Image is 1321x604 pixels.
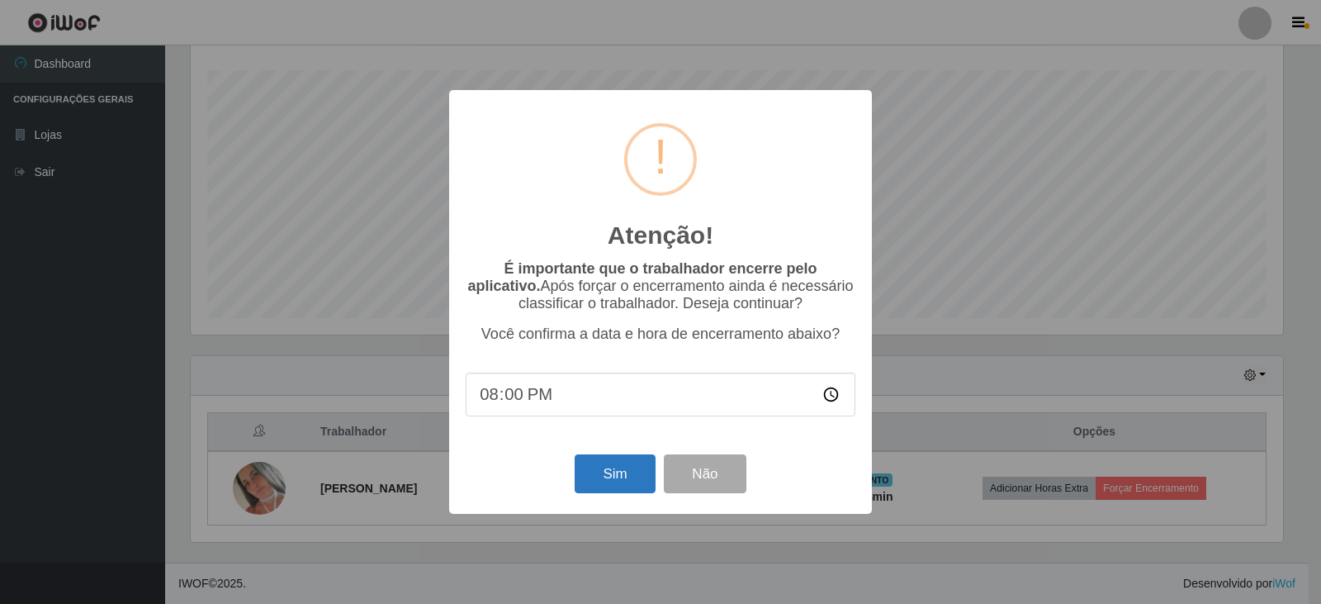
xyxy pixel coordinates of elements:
[466,260,855,312] p: Após forçar o encerramento ainda é necessário classificar o trabalhador. Deseja continuar?
[466,326,855,343] p: Você confirma a data e hora de encerramento abaixo?
[575,454,655,493] button: Sim
[664,454,746,493] button: Não
[467,260,817,294] b: É importante que o trabalhador encerre pelo aplicativo.
[608,221,713,250] h2: Atenção!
